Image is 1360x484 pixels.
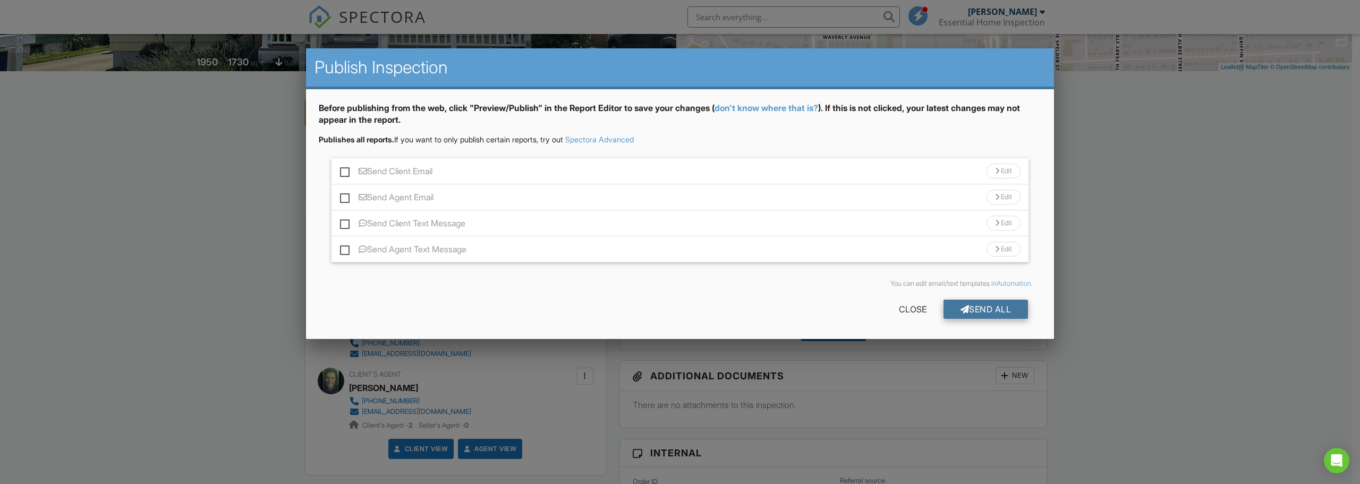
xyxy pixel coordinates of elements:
a: Spectora Advanced [565,135,634,144]
h2: Publish Inspection [314,57,1045,78]
label: Send Agent Text Message [340,244,466,258]
div: Edit [987,164,1021,179]
div: Open Intercom Messenger [1324,448,1349,473]
a: don't know where that is? [715,103,818,113]
div: Before publishing from the web, click "Preview/Publish" in the Report Editor to save your changes... [319,102,1041,134]
span: If you want to only publish certain reports, try out [319,135,563,144]
div: You can edit email/text templates in . [327,279,1033,288]
div: Edit [987,242,1021,257]
label: Send Agent Email [340,192,433,206]
strong: Publishes all reports. [319,135,394,144]
div: Edit [987,190,1021,205]
a: Automation [997,279,1031,287]
label: Send Client Text Message [340,218,465,232]
div: Edit [987,216,1021,231]
label: Send Client Email [340,166,432,180]
div: Send All [943,300,1028,319]
div: Close [882,300,943,319]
